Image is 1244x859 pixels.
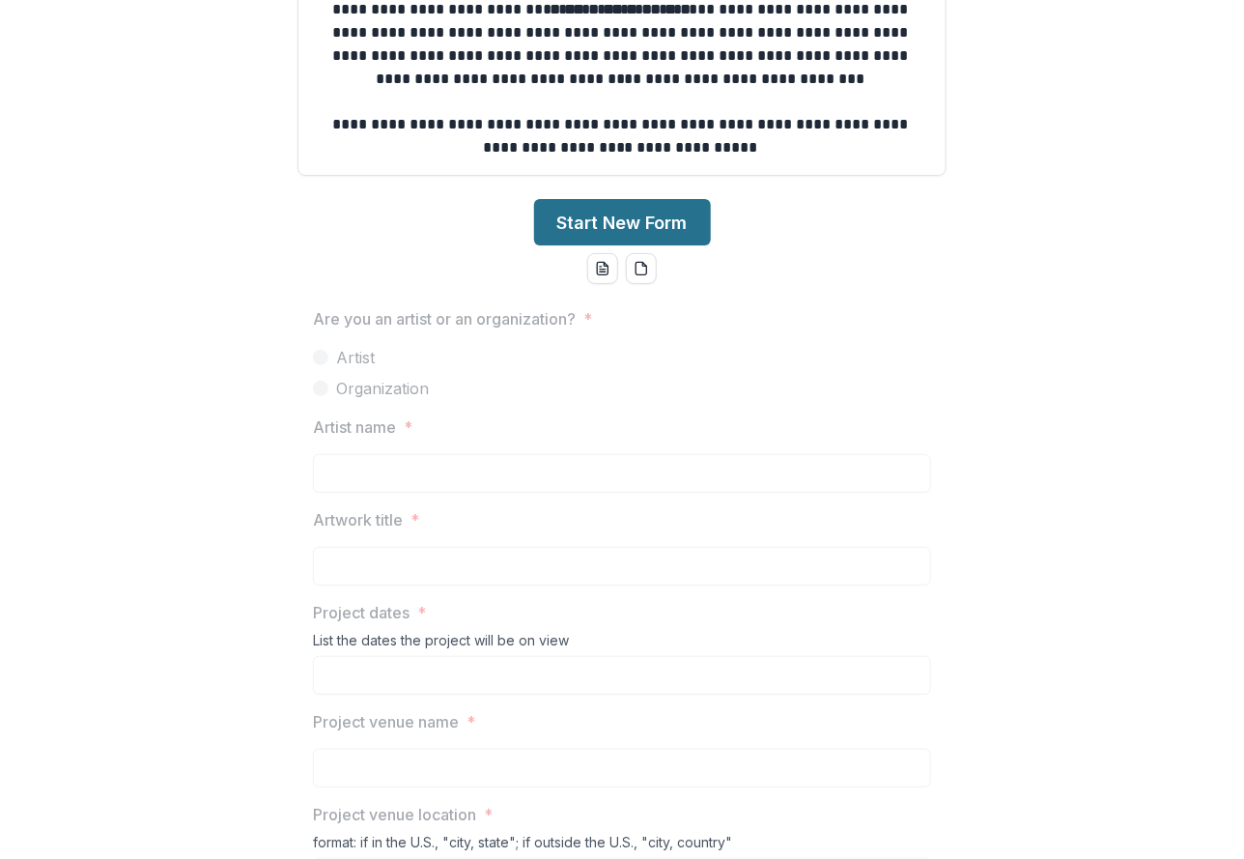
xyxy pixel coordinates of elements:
p: Are you an artist or an organization? [313,307,576,330]
button: Start New Form [534,199,711,245]
span: Organization [336,377,429,400]
span: Artist [336,346,375,369]
p: Project venue name [313,710,459,733]
p: Project dates [313,601,410,624]
button: pdf-download [626,253,657,284]
p: Artwork title [313,508,403,531]
div: format: if in the U.S., "city, state"; if outside the U.S., "city, country" [313,834,931,858]
p: Artist name [313,415,396,439]
p: Project venue location [313,803,476,826]
div: List the dates the project will be on view [313,632,931,656]
button: word-download [587,253,618,284]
